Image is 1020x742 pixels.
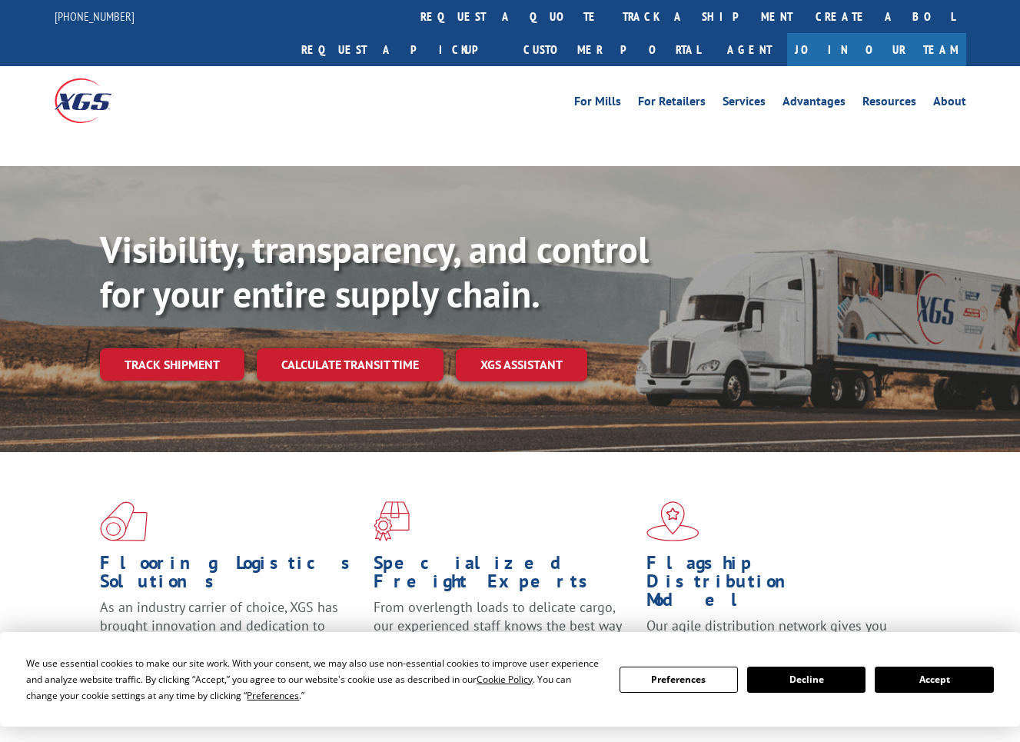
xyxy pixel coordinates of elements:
img: xgs-icon-flagship-distribution-model-red [646,501,699,541]
a: Request a pickup [290,33,512,66]
a: XGS ASSISTANT [456,348,587,381]
h1: Flooring Logistics Solutions [100,554,362,598]
a: [PHONE_NUMBER] [55,8,135,24]
span: As an industry carrier of choice, XGS has brought innovation and dedication to flooring logistics... [100,598,338,653]
a: Resources [862,95,916,112]
a: Calculate transit time [257,348,444,381]
span: Our agile distribution network gives you nationwide inventory management on demand. [646,617,887,671]
h1: Specialized Freight Experts [374,554,636,598]
p: From overlength loads to delicate cargo, our experienced staff knows the best way to move your fr... [374,598,636,667]
button: Accept [875,667,993,693]
b: Visibility, transparency, and control for your entire supply chain. [100,225,649,318]
img: xgs-icon-total-supply-chain-intelligence-red [100,501,148,541]
div: We use essential cookies to make our site work. With your consent, we may also use non-essential ... [26,655,600,704]
a: Join Our Team [787,33,966,66]
a: Track shipment [100,348,244,381]
a: About [933,95,966,112]
span: Preferences [247,689,299,702]
button: Decline [747,667,866,693]
a: For Mills [574,95,621,112]
a: Services [723,95,766,112]
a: For Retailers [638,95,706,112]
a: Advantages [782,95,846,112]
h1: Flagship Distribution Model [646,554,909,617]
span: Cookie Policy [477,673,533,686]
a: Customer Portal [512,33,712,66]
button: Preferences [620,667,738,693]
img: xgs-icon-focused-on-flooring-red [374,501,410,541]
a: Agent [712,33,787,66]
